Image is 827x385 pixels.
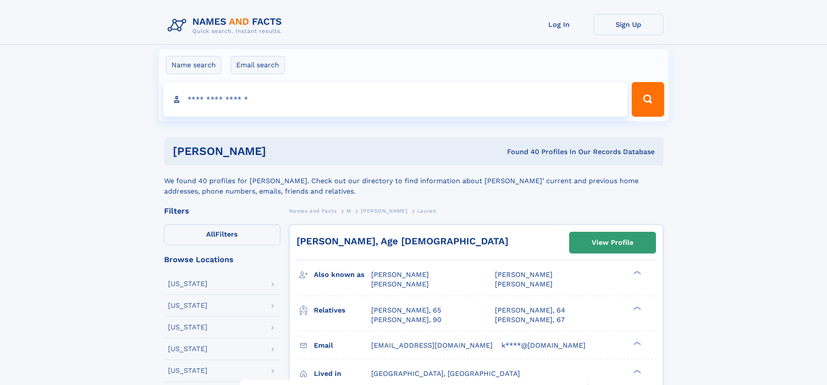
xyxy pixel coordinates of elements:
[632,82,664,117] button: Search Button
[371,315,442,325] a: [PERSON_NAME], 90
[631,270,642,276] div: ❯
[570,232,656,253] a: View Profile
[297,236,508,247] a: [PERSON_NAME], Age [DEMOGRAPHIC_DATA]
[164,165,663,197] div: We found 40 profiles for [PERSON_NAME]. Check out our directory to find information about [PERSON...
[314,267,371,282] h3: Also known as
[386,147,655,157] div: Found 40 Profiles In Our Records Database
[495,306,565,315] a: [PERSON_NAME], 64
[168,346,208,352] div: [US_STATE]
[371,341,493,349] span: [EMAIL_ADDRESS][DOMAIN_NAME]
[631,305,642,311] div: ❯
[168,280,208,287] div: [US_STATE]
[371,280,429,288] span: [PERSON_NAME]
[594,14,663,35] a: Sign Up
[495,280,553,288] span: [PERSON_NAME]
[371,306,441,315] a: [PERSON_NAME], 65
[206,230,215,238] span: All
[371,369,520,378] span: [GEOGRAPHIC_DATA], [GEOGRAPHIC_DATA]
[314,338,371,353] h3: Email
[371,270,429,279] span: [PERSON_NAME]
[346,208,351,214] span: M
[164,14,289,37] img: Logo Names and Facts
[524,14,594,35] a: Log In
[592,233,633,253] div: View Profile
[314,303,371,318] h3: Relatives
[168,324,208,331] div: [US_STATE]
[361,208,407,214] span: [PERSON_NAME]
[163,82,628,117] input: search input
[168,302,208,309] div: [US_STATE]
[164,256,280,263] div: Browse Locations
[346,205,351,216] a: M
[495,270,553,279] span: [PERSON_NAME]
[631,340,642,346] div: ❯
[361,205,407,216] a: [PERSON_NAME]
[168,367,208,374] div: [US_STATE]
[173,146,387,157] h1: [PERSON_NAME]
[417,208,436,214] span: Lauren
[166,56,221,74] label: Name search
[231,56,285,74] label: Email search
[631,369,642,374] div: ❯
[164,224,280,245] label: Filters
[289,205,337,216] a: Names and Facts
[495,315,565,325] a: [PERSON_NAME], 67
[314,366,371,381] h3: Lived in
[164,207,280,215] div: Filters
